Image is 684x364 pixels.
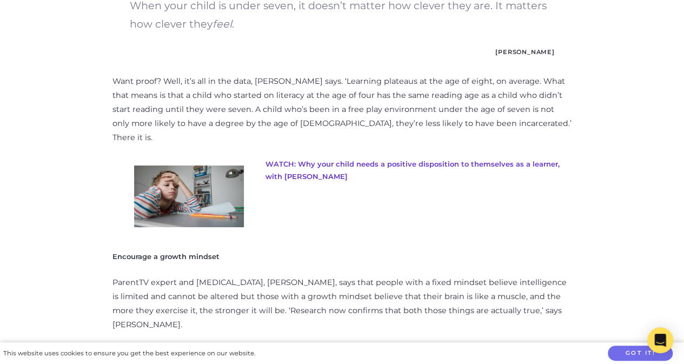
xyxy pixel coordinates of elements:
[130,47,555,57] cite: [PERSON_NAME]
[608,346,673,361] button: Got it!
[112,75,572,145] p: Want proof? Well, it’s all in the data, [PERSON_NAME] says. ‘Learning plateaus at the age of eigh...
[112,276,572,332] p: ParentTV expert and [MEDICAL_DATA], [PERSON_NAME], says that people with a fixed mindset believe ...
[212,17,232,30] em: feel
[112,252,220,261] strong: Encourage a growth mindset
[3,348,255,359] div: This website uses cookies to ensure you get the best experience on our website.
[265,160,560,181] a: WATCH: Why your child needs a positive disposition to themselves as a learner, with [PERSON_NAME]
[647,327,673,353] div: Open Intercom Messenger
